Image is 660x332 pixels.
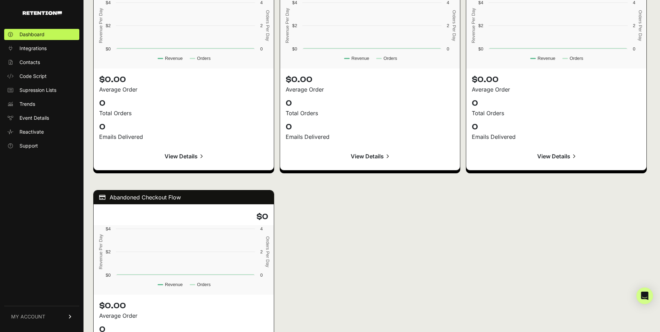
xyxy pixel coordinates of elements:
[260,249,263,254] text: 2
[4,71,79,82] a: Code Script
[286,133,455,141] div: Emails Delivered
[286,85,455,94] div: Average Order
[633,46,635,52] text: 0
[292,23,297,28] text: $2
[351,56,369,61] text: Revenue
[98,234,103,269] text: Revenue Per Day
[106,249,111,254] text: $2
[4,43,79,54] a: Integrations
[472,74,641,85] p: $0.00
[447,23,449,28] text: 2
[99,74,268,85] p: $0.00
[106,272,111,278] text: $0
[4,57,79,68] a: Contacts
[99,211,268,222] h4: $0
[478,23,483,28] text: $2
[4,29,79,40] a: Dashboard
[4,140,79,151] a: Support
[19,73,47,80] span: Code Script
[478,46,483,52] text: $0
[472,85,641,94] div: Average Order
[197,282,210,287] text: Orders
[4,306,79,327] a: MY ACCOUNT
[4,98,79,110] a: Trends
[165,56,183,61] text: Revenue
[23,11,62,15] img: Retention.com
[19,128,44,135] span: Reactivate
[638,10,643,41] text: Orders Per Day
[19,87,56,94] span: Supression Lists
[106,46,111,52] text: $0
[197,56,210,61] text: Orders
[94,190,274,204] div: Abandoned Checkout Flow
[99,121,268,133] p: 0
[570,56,583,61] text: Orders
[265,236,270,267] text: Orders Per Day
[11,313,45,320] span: MY ACCOUNT
[472,109,641,117] div: Total Orders
[19,114,49,121] span: Event Details
[452,10,457,41] text: Orders Per Day
[292,46,297,52] text: $0
[19,45,47,52] span: Integrations
[99,98,268,109] p: 0
[4,85,79,96] a: Supression Lists
[99,148,268,165] a: View Details
[286,74,455,85] p: $0.00
[265,10,270,41] text: Orders Per Day
[19,142,38,149] span: Support
[286,148,455,165] a: View Details
[472,121,641,133] p: 0
[284,8,289,43] text: Revenue Per Day
[636,287,653,304] div: Open Intercom Messenger
[260,46,263,52] text: 0
[472,148,641,165] a: View Details
[4,112,79,124] a: Event Details
[286,98,455,109] p: 0
[538,56,555,61] text: Revenue
[106,226,111,231] text: $4
[99,300,268,311] p: $0.00
[19,101,35,108] span: Trends
[472,98,641,109] p: 0
[99,109,268,117] div: Total Orders
[106,23,111,28] text: $2
[260,23,263,28] text: 2
[99,133,268,141] div: Emails Delivered
[286,121,455,133] p: 0
[471,8,476,43] text: Revenue Per Day
[99,85,268,94] div: Average Order
[99,311,268,320] div: Average Order
[286,109,455,117] div: Total Orders
[633,23,635,28] text: 2
[472,133,641,141] div: Emails Delivered
[260,226,263,231] text: 4
[165,282,183,287] text: Revenue
[98,8,103,43] text: Revenue Per Day
[19,31,45,38] span: Dashboard
[19,59,40,66] span: Contacts
[447,46,449,52] text: 0
[4,126,79,137] a: Reactivate
[260,272,263,278] text: 0
[383,56,397,61] text: Orders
